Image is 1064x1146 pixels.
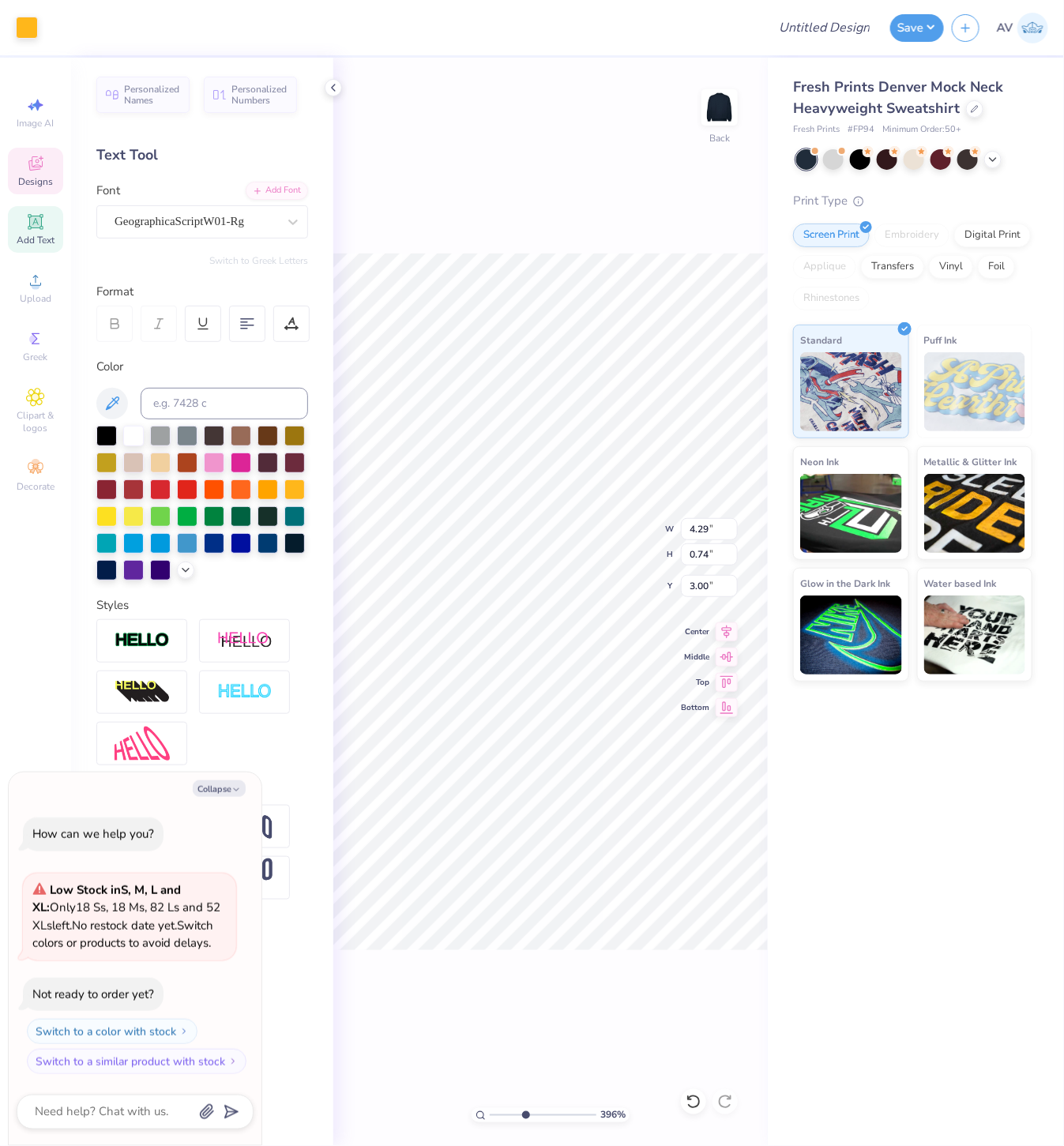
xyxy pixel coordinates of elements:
[228,1057,238,1066] img: Switch to a similar product with stock
[27,1049,246,1074] button: Switch to a similar product with stock
[209,254,308,267] button: Switch to Greek Letters
[704,92,735,123] img: Back
[793,77,1003,118] span: Fresh Prints Denver Mock Neck Heavyweight Sweatshirt
[27,1019,197,1044] button: Switch to a color with stock
[924,352,1026,431] img: Puff Ink
[793,123,840,137] span: Fresh Prints
[800,575,890,592] span: Glow in the Dark Ink
[115,632,170,650] img: Stroke
[681,702,709,713] span: Bottom
[18,175,53,188] span: Designs
[32,882,220,952] span: Only 18 Ss, 18 Ms, 82 Ls and 52 XLs left. Switch colors or products to avoid delays.
[924,332,957,348] span: Puff Ink
[800,474,902,553] img: Neon Ink
[24,351,48,363] span: Greek
[874,224,949,247] div: Embroidery
[96,283,310,301] div: Format
[681,677,709,688] span: Top
[793,224,870,247] div: Screen Print
[848,123,874,137] span: # FP94
[890,14,944,42] button: Save
[17,117,55,130] span: Image AI
[800,332,842,348] span: Standard
[924,474,1026,553] img: Metallic & Glitter Ink
[800,352,902,431] img: Standard
[997,13,1048,43] a: AV
[800,453,839,470] span: Neon Ink
[96,596,308,614] div: Styles
[924,575,997,592] span: Water based Ink
[141,388,308,419] input: e.g. 7428 c
[179,1027,189,1036] img: Switch to a color with stock
[681,626,709,637] span: Center
[600,1108,626,1122] span: 396 %
[96,145,308,166] div: Text Tool
[246,182,308,200] div: Add Font
[17,234,55,246] span: Add Text
[124,84,180,106] span: Personalized Names
[924,453,1017,470] span: Metallic & Glitter Ink
[793,192,1032,210] div: Print Type
[20,292,51,305] span: Upload
[861,255,924,279] div: Transfers
[978,255,1015,279] div: Foil
[96,182,120,200] label: Font
[954,224,1031,247] div: Digital Print
[924,596,1026,674] img: Water based Ink
[882,123,961,137] span: Minimum Order: 50 +
[709,131,730,145] div: Back
[115,727,170,761] img: Free Distort
[929,255,973,279] div: Vinyl
[231,84,288,106] span: Personalized Numbers
[1017,13,1048,43] img: Aargy Velasco
[793,287,870,310] div: Rhinestones
[32,986,154,1002] div: Not ready to order yet?
[681,652,709,663] span: Middle
[96,358,308,376] div: Color
[766,12,882,43] input: Untitled Design
[32,826,154,842] div: How can we help you?
[217,631,273,651] img: Shadow
[32,882,181,916] strong: Low Stock in S, M, L and XL :
[800,596,902,674] img: Glow in the Dark Ink
[217,683,273,701] img: Negative Space
[115,680,170,705] img: 3d Illusion
[193,780,246,797] button: Collapse
[997,19,1013,37] span: AV
[793,255,856,279] div: Applique
[17,480,55,493] span: Decorate
[72,918,177,934] span: No restock date yet.
[8,409,63,434] span: Clipart & logos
